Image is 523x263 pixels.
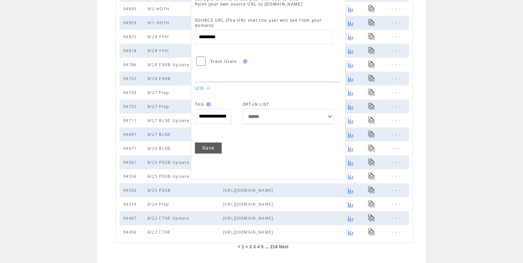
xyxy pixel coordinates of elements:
span: 8/24 Prep [148,202,171,207]
a: 2 [249,244,252,249]
span: 8/26 BLNE [148,146,173,151]
a: Click to view a graph [346,228,353,235]
span: 94456 [123,230,139,235]
span: ... [265,244,269,249]
span: 94556 [123,174,139,179]
a: 4 [257,244,260,249]
a: Click to view a graph [346,215,353,221]
span: 94550 [123,188,139,193]
a: Click to copy URL for text blast to clipboard [368,145,375,152]
a: Click to copy URL for text blast to clipboard [368,187,375,194]
a: LESS [195,86,204,91]
span: < 1 > [238,244,248,249]
span: https://myemail.constantcontact.com/Nasdaq-Profile--CTXR--Notches-Key-Milestones-As-Commercializa... [223,230,346,235]
a: Click to copy URL for text blast to clipboard [368,131,375,138]
span: Point your own source URL to [DOMAIN_NAME] [195,1,302,7]
a: 3 [253,244,256,249]
a: Click to view a graph [346,159,353,166]
a: Click to copy URL for text blast to clipboard [368,228,375,235]
a: Next [279,244,288,249]
span: Track Users [210,59,237,64]
span: 8/22 CTXR [148,230,172,235]
span: 94519 [123,202,139,207]
span: https://myemail.constantcontact.com/-Nasdaq--PDSB--Focuses-On-Transforming-How-The-Immune-System-... [223,188,346,193]
a: Click to copy URL for text blast to clipboard [368,215,375,221]
span: 94691 [123,132,139,137]
span: 94467 [123,216,139,221]
span: 8/27 BLNE [148,132,173,137]
span: 8/22 CTXR Update [148,216,191,221]
a: Click to copy URL for text blast to clipboard [368,201,375,208]
span: 8/25 PDSB [148,188,173,193]
span: https://myemail.constantcontact.com/-Nasdaq--CTXR--Is-Moving-Green-Early-Behind-Major-Breaking-Ne... [223,216,346,221]
a: Click to view a graph [346,201,353,208]
a: Click to view a graph [346,131,353,138]
a: 5 [261,244,264,249]
span: https://myemail.constantcontact.com/This-Nasdaq-Biopharma-Has-Taken-Control-Of-My-Top-Watchlist-S... [223,202,346,207]
span: 94671 [123,146,139,151]
span: OPT-IN LIST [243,102,269,107]
a: 214 [270,244,277,249]
a: Save [195,143,222,154]
span: TAG [195,102,204,107]
span: 8/25 PDSB Update 2 [148,160,196,165]
img: help.gif [204,102,211,107]
span: 8/25 PDSB Update [148,174,191,179]
span: SOURCE URL (The URL that the user will see from your domain) [195,18,322,28]
a: Click to view a graph [346,173,353,180]
a: Click to view a graph [346,145,353,152]
a: Click to copy URL for text blast to clipboard [368,159,375,166]
img: help.gif [241,59,247,64]
a: Click to copy URL for text blast to clipboard [368,173,375,180]
span: 94561 [123,160,139,165]
a: Click to view a graph [346,187,353,194]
